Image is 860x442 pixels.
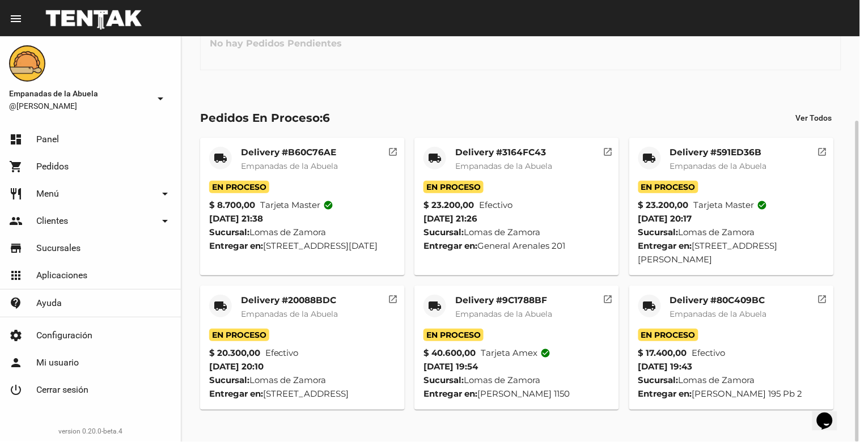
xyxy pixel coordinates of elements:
[670,295,767,306] mat-card-title: Delivery #80C409BC
[158,214,172,228] mat-icon: arrow_drop_down
[209,388,263,399] strong: Entregar en:
[638,213,692,224] span: [DATE] 20:17
[423,373,610,387] div: Lomas de Zamora
[154,92,167,105] mat-icon: arrow_drop_down
[423,227,464,237] strong: Sucursal:
[638,388,692,399] strong: Entregar en:
[36,270,87,281] span: Aplicaciones
[670,309,767,319] span: Empanadas de la Abuela
[9,426,172,437] div: version 0.20.0-beta.4
[260,198,334,212] span: Tarjeta master
[9,241,23,255] mat-icon: store
[638,329,698,341] span: En Proceso
[423,239,610,253] div: General Arenales 201
[817,292,828,303] mat-icon: open_in_new
[9,187,23,201] mat-icon: restaurant
[796,113,832,122] span: Ver Todos
[638,346,687,360] strong: $ 17.400,00
[481,346,550,360] span: Tarjeta amex
[241,309,338,319] span: Empanadas de la Abuela
[209,329,269,341] span: En Proceso
[9,45,45,82] img: f0136945-ed32-4f7c-91e3-a375bc4bb2c5.png
[540,348,550,358] mat-icon: check_circle
[200,109,330,127] div: Pedidos En Proceso:
[323,111,330,125] span: 6
[638,375,679,385] strong: Sucursal:
[423,388,477,399] strong: Entregar en:
[423,329,484,341] span: En Proceso
[214,151,227,165] mat-icon: local_shipping
[643,299,656,313] mat-icon: local_shipping
[455,161,552,171] span: Empanadas de la Abuela
[423,387,610,401] div: [PERSON_NAME] 1150
[638,226,825,239] div: Lomas de Zamora
[787,108,841,128] button: Ver Todos
[9,12,23,25] mat-icon: menu
[670,147,767,158] mat-card-title: Delivery #591ED36B
[209,198,255,212] strong: $ 8.700,00
[158,187,172,201] mat-icon: arrow_drop_down
[9,87,149,100] span: Empanadas de la Abuela
[209,346,260,360] strong: $ 20.300,00
[817,145,828,155] mat-icon: open_in_new
[241,295,338,306] mat-card-title: Delivery #20088BDC
[638,198,689,212] strong: $ 23.200,00
[36,243,81,254] span: Sucursales
[201,27,351,61] h3: No hay Pedidos Pendientes
[209,373,396,387] div: Lomas de Zamora
[638,387,825,401] div: [PERSON_NAME] 195 Pb 2
[324,200,334,210] mat-icon: check_circle
[812,397,849,431] iframe: chat widget
[643,151,656,165] mat-icon: local_shipping
[423,240,477,251] strong: Entregar en:
[423,226,610,239] div: Lomas de Zamora
[423,361,478,372] span: [DATE] 19:54
[428,299,442,313] mat-icon: local_shipping
[757,200,768,210] mat-icon: check_circle
[265,346,299,360] span: Efectivo
[209,375,249,385] strong: Sucursal:
[36,215,68,227] span: Clientes
[36,384,88,396] span: Cerrar sesión
[9,100,149,112] span: @[PERSON_NAME]
[423,213,477,224] span: [DATE] 21:26
[214,299,227,313] mat-icon: local_shipping
[9,329,23,342] mat-icon: settings
[36,161,69,172] span: Pedidos
[423,198,474,212] strong: $ 23.200,00
[603,292,613,303] mat-icon: open_in_new
[36,357,79,368] span: Mi usuario
[423,346,476,360] strong: $ 40.600,00
[694,198,768,212] span: Tarjeta master
[638,240,692,251] strong: Entregar en:
[388,292,399,303] mat-icon: open_in_new
[638,239,825,266] div: [STREET_ADDRESS][PERSON_NAME]
[9,269,23,282] mat-icon: apps
[36,134,59,145] span: Panel
[209,226,396,239] div: Lomas de Zamora
[209,387,396,401] div: [STREET_ADDRESS]
[36,188,59,199] span: Menú
[638,227,679,237] strong: Sucursal:
[638,181,698,193] span: En Proceso
[603,145,613,155] mat-icon: open_in_new
[9,356,23,369] mat-icon: person
[455,295,552,306] mat-card-title: Delivery #9C1788BF
[9,160,23,173] mat-icon: shopping_cart
[209,227,249,237] strong: Sucursal:
[36,330,92,341] span: Configuración
[423,181,484,193] span: En Proceso
[670,161,767,171] span: Empanadas de la Abuela
[455,147,552,158] mat-card-title: Delivery #3164FC43
[241,161,338,171] span: Empanadas de la Abuela
[9,383,23,397] mat-icon: power_settings_new
[209,239,396,253] div: [STREET_ADDRESS][DATE]
[9,133,23,146] mat-icon: dashboard
[209,361,264,372] span: [DATE] 20:10
[241,147,338,158] mat-card-title: Delivery #B60C76AE
[36,297,62,309] span: Ayuda
[209,213,263,224] span: [DATE] 21:38
[423,375,464,385] strong: Sucursal:
[479,198,512,212] span: Efectivo
[638,373,825,387] div: Lomas de Zamora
